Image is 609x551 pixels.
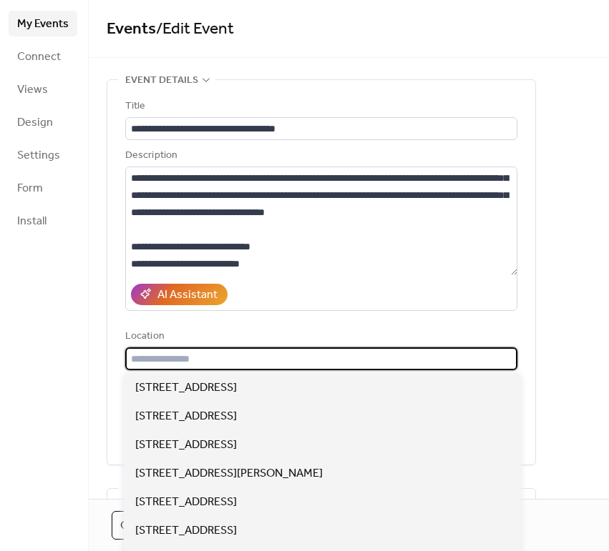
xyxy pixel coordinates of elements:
[9,142,77,168] a: Settings
[9,44,77,69] a: Connect
[17,16,69,33] span: My Events
[135,408,237,425] span: [STREET_ADDRESS]
[125,72,198,89] span: Event details
[120,517,164,535] span: Cancel
[9,208,77,234] a: Install
[135,494,237,511] span: [STREET_ADDRESS]
[135,522,237,540] span: [STREET_ADDRESS]
[107,14,156,45] a: Events
[112,511,172,540] button: Cancel
[157,287,218,304] div: AI Assistant
[9,76,77,102] a: Views
[125,328,515,345] div: Location
[17,81,48,99] span: Views
[135,437,237,454] span: [STREET_ADDRESS]
[17,213,47,230] span: Install
[17,147,60,164] span: Settings
[17,49,61,66] span: Connect
[135,379,237,397] span: [STREET_ADDRESS]
[135,465,323,482] span: [STREET_ADDRESS][PERSON_NAME]
[9,11,77,36] a: My Events
[9,175,77,201] a: Form
[17,180,43,197] span: Form
[9,109,77,135] a: Design
[17,114,53,131] span: Design
[131,284,228,305] button: AI Assistant
[156,14,234,45] span: / Edit Event
[125,147,515,164] div: Description
[125,98,515,115] div: Title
